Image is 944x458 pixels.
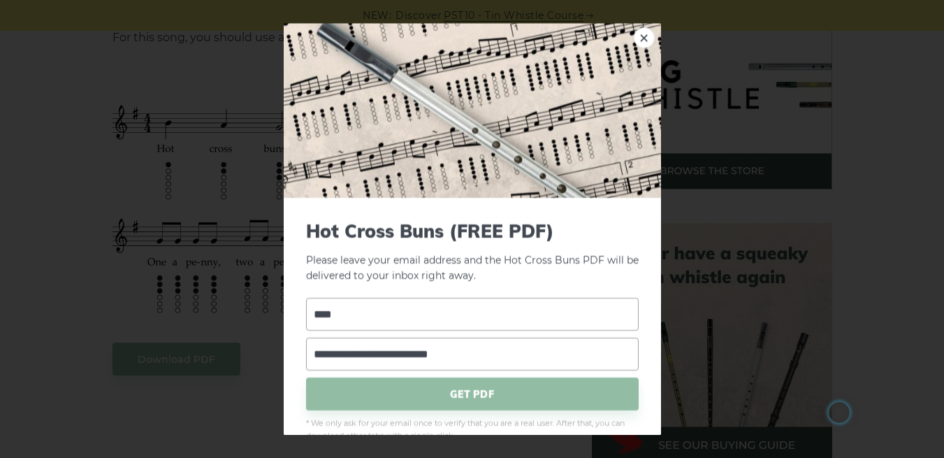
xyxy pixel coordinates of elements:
[306,220,639,242] span: Hot Cross Buns (FREE PDF)
[306,378,639,410] span: GET PDF
[306,417,639,443] span: * We only ask for your email once to verify that you are a real user. After that, you can downloa...
[634,27,655,48] a: ×
[306,220,639,285] p: Please leave your email address and the Hot Cross Buns PDF will be delivered to your inbox right ...
[284,23,661,198] img: Tin Whistle Tab Preview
